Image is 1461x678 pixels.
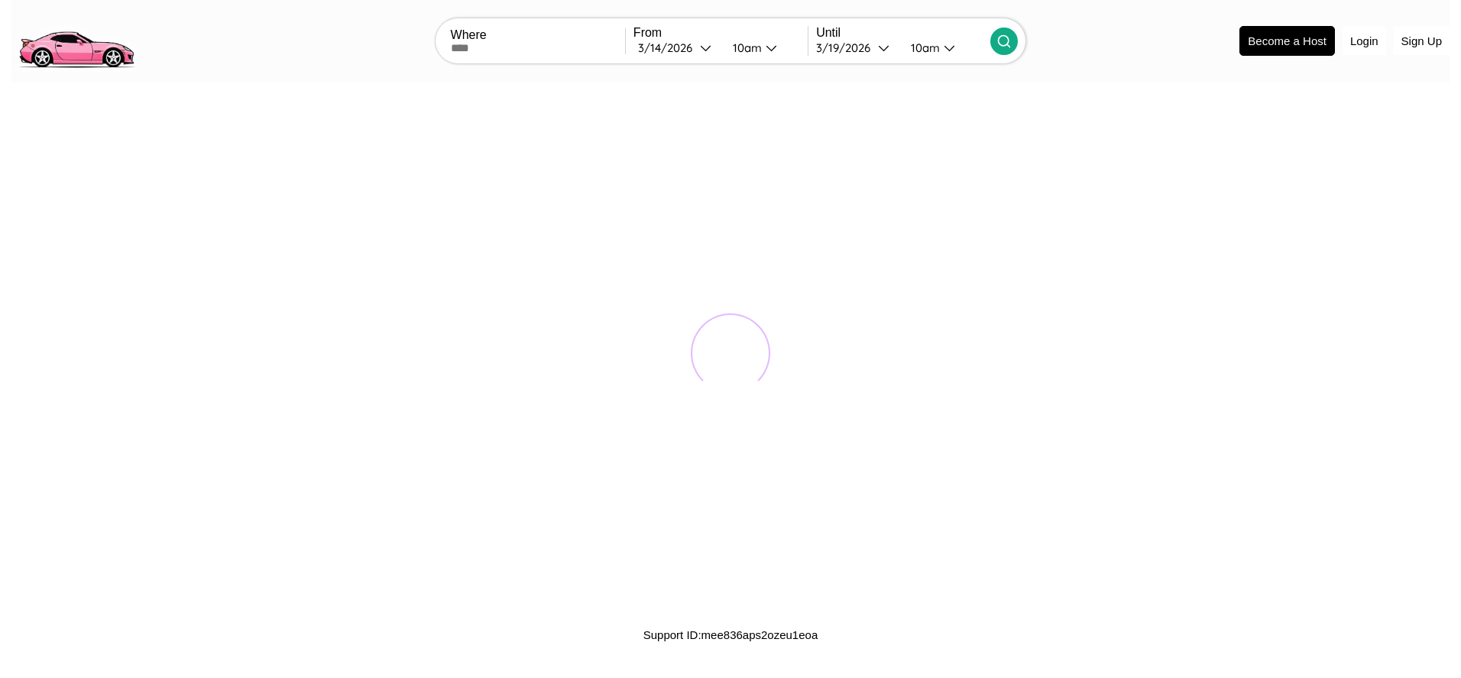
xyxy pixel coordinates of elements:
label: From [633,26,808,40]
button: 10am [899,40,990,56]
label: Until [816,26,990,40]
button: Sign Up [1394,27,1450,55]
p: Support ID: mee836aps2ozeu1eoa [643,624,818,645]
div: 3 / 14 / 2026 [638,41,700,55]
div: 3 / 19 / 2026 [816,41,878,55]
div: 10am [903,41,944,55]
label: Where [451,28,625,42]
img: logo [11,8,141,72]
button: Become a Host [1239,26,1335,56]
div: 10am [725,41,766,55]
button: 3/14/2026 [633,40,721,56]
button: 10am [721,40,808,56]
button: Login [1343,27,1386,55]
